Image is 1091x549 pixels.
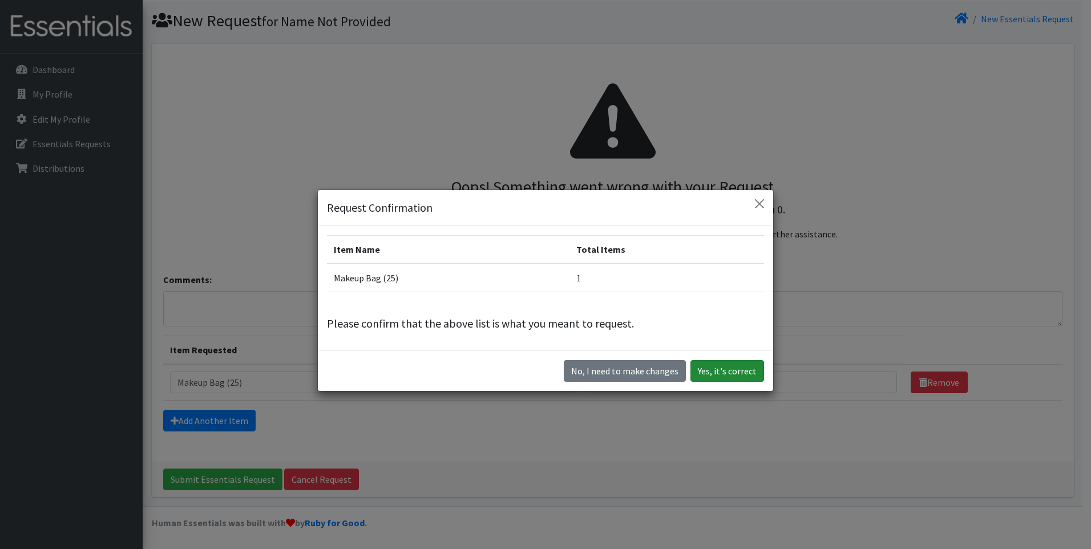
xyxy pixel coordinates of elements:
[750,195,769,213] button: Close
[327,236,569,264] th: Item Name
[569,264,764,292] td: 1
[690,360,764,382] button: Yes, it's correct
[564,360,686,382] button: No I need to make changes
[327,199,433,216] h5: Request Confirmation
[327,315,764,332] p: Please confirm that the above list is what you meant to request.
[327,264,569,292] td: Makeup Bag (25)
[569,236,764,264] th: Total Items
